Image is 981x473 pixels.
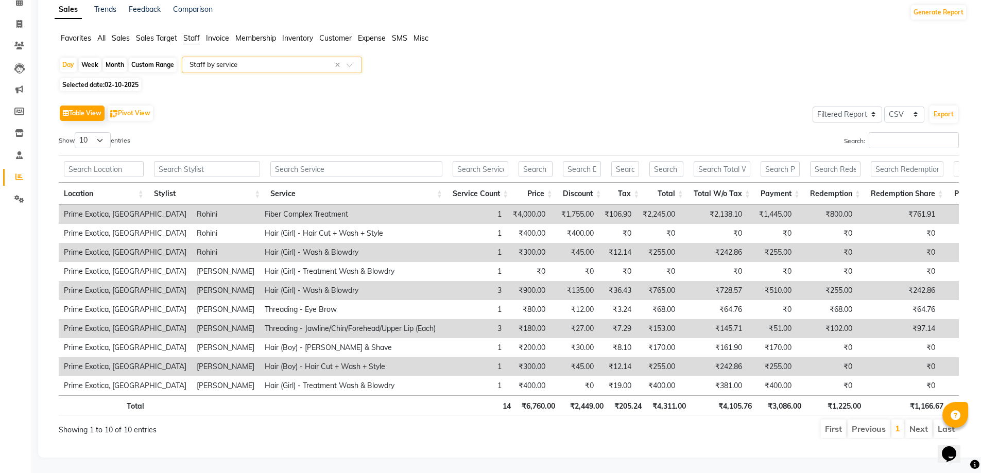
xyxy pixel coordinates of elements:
[680,205,747,224] td: ₹2,138.10
[192,224,260,243] td: Rohini
[797,338,857,357] td: ₹0
[507,281,550,300] td: ₹900.00
[149,183,266,205] th: Stylist: activate to sort column ascending
[550,205,599,224] td: ₹1,755.00
[930,106,958,123] button: Export
[797,262,857,281] td: ₹0
[797,357,857,376] td: ₹0
[319,33,352,43] span: Customer
[183,33,200,43] span: Staff
[513,183,558,205] th: Price: activate to sort column ascending
[680,338,747,357] td: ₹161.90
[866,395,949,415] th: ₹1,166.67
[448,183,513,205] th: Service Count: activate to sort column ascending
[59,376,192,395] td: Prime Exotica, [GEOGRAPHIC_DATA]
[154,161,261,177] input: Search Stylist
[60,106,105,121] button: Table View
[938,432,971,463] iframe: chat widget
[599,300,636,319] td: ₹3.24
[636,357,680,376] td: ₹255.00
[761,161,800,177] input: Search Payment
[61,33,91,43] span: Favorites
[129,5,161,14] a: Feedback
[260,224,441,243] td: Hair (Girl) - Hair Cut + Wash + Style
[441,338,507,357] td: 1
[636,376,680,395] td: ₹400.00
[636,243,680,262] td: ₹255.00
[192,281,260,300] td: [PERSON_NAME]
[560,395,609,415] th: ₹2,449.00
[59,262,192,281] td: Prime Exotica, [GEOGRAPHIC_DATA]
[797,243,857,262] td: ₹0
[441,319,507,338] td: 3
[857,205,940,224] td: ₹761.91
[680,357,747,376] td: ₹242.86
[414,33,428,43] span: Misc
[260,357,441,376] td: Hair (Boy) - Hair Cut + Wash + Style
[911,5,966,20] button: Generate Report
[747,262,797,281] td: ₹0
[599,262,636,281] td: ₹0
[192,205,260,224] td: Rohini
[797,319,857,338] td: ₹102.00
[611,161,639,177] input: Search Tax
[797,376,857,395] td: ₹0
[335,60,343,71] span: Clear all
[192,243,260,262] td: Rohini
[260,338,441,357] td: Hair (Boy) - [PERSON_NAME] & Shave
[550,376,599,395] td: ₹0
[857,357,940,376] td: ₹0
[747,224,797,243] td: ₹0
[636,319,680,338] td: ₹153.00
[558,183,607,205] th: Discount: activate to sort column ascending
[636,300,680,319] td: ₹68.00
[609,395,647,415] th: ₹205.24
[866,183,949,205] th: Redemption Share: activate to sort column ascending
[691,395,757,415] th: ₹4,105.76
[97,33,106,43] span: All
[59,357,192,376] td: Prime Exotica, [GEOGRAPHIC_DATA]
[680,300,747,319] td: ₹64.76
[747,357,797,376] td: ₹255.00
[110,110,118,118] img: pivot.png
[60,78,141,91] span: Selected date:
[59,300,192,319] td: Prime Exotica, [GEOGRAPHIC_DATA]
[507,338,550,357] td: ₹200.00
[550,357,599,376] td: ₹45.00
[173,5,213,14] a: Comparison
[599,376,636,395] td: ₹19.00
[112,33,130,43] span: Sales
[59,183,149,205] th: Location: activate to sort column ascending
[599,205,636,224] td: ₹106.90
[59,338,192,357] td: Prime Exotica, [GEOGRAPHIC_DATA]
[599,224,636,243] td: ₹0
[680,262,747,281] td: ₹0
[636,338,680,357] td: ₹170.00
[550,224,599,243] td: ₹400.00
[747,300,797,319] td: ₹0
[857,262,940,281] td: ₹0
[136,33,177,43] span: Sales Target
[895,423,900,433] a: 1
[75,132,111,148] select: Showentries
[680,281,747,300] td: ₹728.57
[59,224,192,243] td: Prime Exotica, [GEOGRAPHIC_DATA]
[192,357,260,376] td: [PERSON_NAME]
[599,357,636,376] td: ₹12.14
[59,418,425,435] div: Showing 1 to 10 of 10 entries
[797,224,857,243] td: ₹0
[550,262,599,281] td: ₹0
[55,1,82,19] a: Sales
[857,243,940,262] td: ₹0
[270,161,442,177] input: Search Service
[680,319,747,338] td: ₹145.71
[260,205,441,224] td: Fiber Complex Treatment
[192,319,260,338] td: [PERSON_NAME]
[260,281,441,300] td: Hair (Girl) - Wash & Blowdry
[192,300,260,319] td: [PERSON_NAME]
[260,243,441,262] td: Hair (Girl) - Wash & Blowdry
[265,183,448,205] th: Service: activate to sort column ascending
[59,395,149,415] th: Total
[810,161,860,177] input: Search Redemption
[747,243,797,262] td: ₹255.00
